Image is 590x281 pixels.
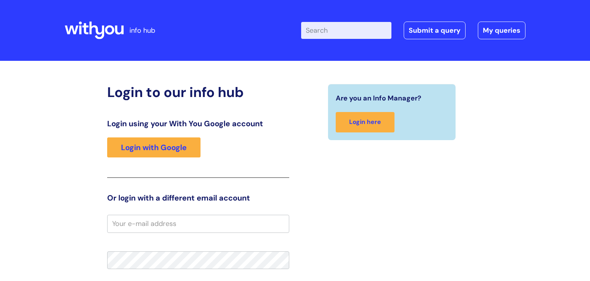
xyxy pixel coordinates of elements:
span: Are you an Info Manager? [336,92,421,104]
h3: Login using your With You Google account [107,119,289,128]
input: Your e-mail address [107,215,289,232]
a: Submit a query [404,22,466,39]
input: Search [301,22,391,39]
a: Login here [336,112,394,132]
p: info hub [129,24,155,37]
a: My queries [478,22,525,39]
h2: Login to our info hub [107,84,289,100]
h3: Or login with a different email account [107,193,289,202]
a: Login with Google [107,137,201,157]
